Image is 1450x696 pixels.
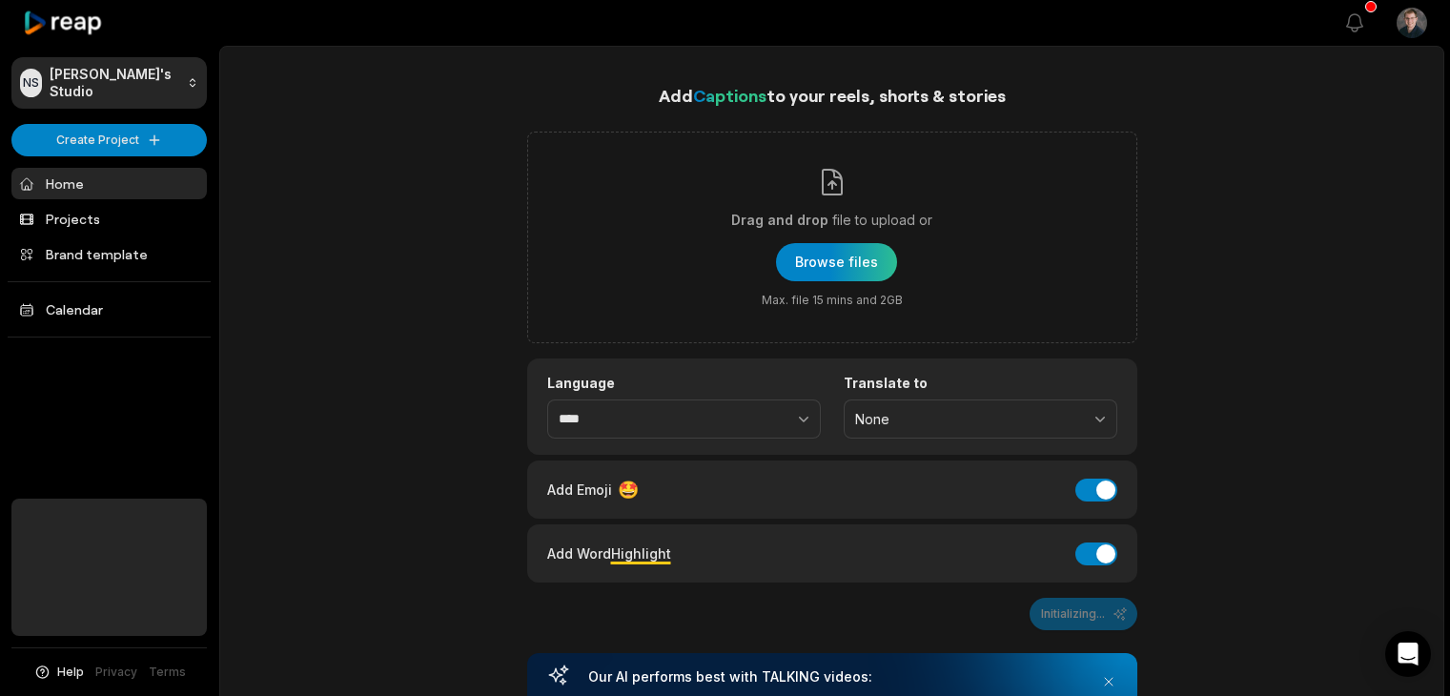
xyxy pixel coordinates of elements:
span: Drag and drop [731,209,828,232]
span: Captions [693,85,766,106]
a: Home [11,168,207,199]
button: None [844,399,1117,440]
label: Language [547,375,821,392]
span: Add Emoji [547,480,612,500]
label: Translate to [844,375,1117,392]
span: Max. file 15 mins and 2GB [762,293,903,308]
a: Brand template [11,238,207,270]
div: Add Word [547,541,671,566]
span: file to upload or [832,209,932,232]
h3: Our AI performs best with TALKING videos: [588,668,1076,686]
span: None [855,411,1079,428]
a: Terms [149,664,186,681]
span: Highlight [611,545,671,562]
a: Privacy [95,664,137,681]
span: 🤩 [618,477,639,502]
span: Help [57,664,84,681]
button: Create Project [11,124,207,156]
a: Calendar [11,294,207,325]
div: Open Intercom Messenger [1385,631,1431,677]
h1: Add to your reels, shorts & stories [527,82,1137,109]
div: NS [20,69,42,97]
button: Drag and dropfile to upload orMax. file 15 mins and 2GB [776,243,897,281]
button: Help [33,664,84,681]
a: Projects [11,203,207,235]
p: [PERSON_NAME]'s Studio [50,66,179,100]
